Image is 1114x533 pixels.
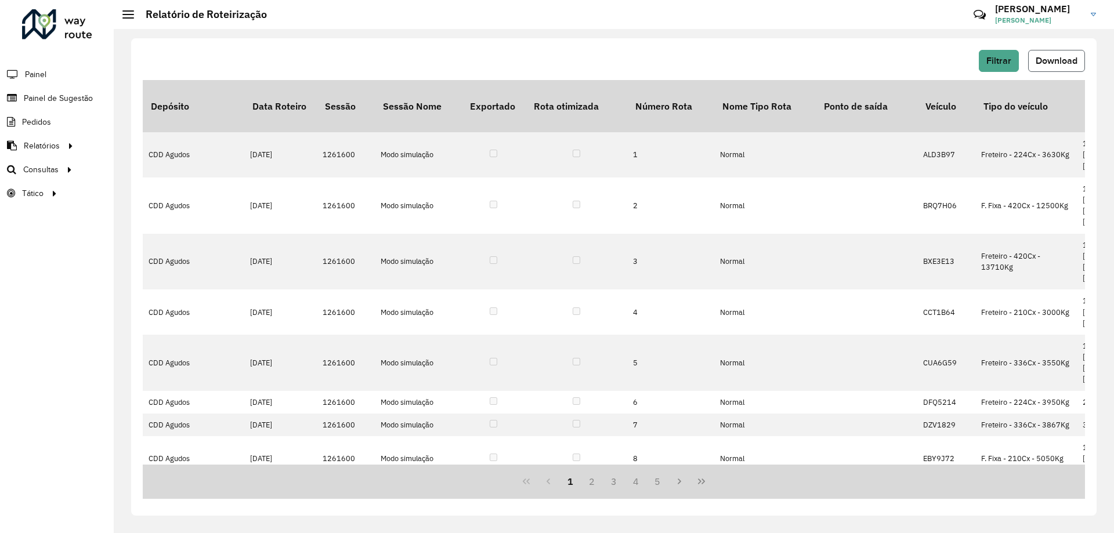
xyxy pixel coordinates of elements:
span: Tático [22,187,44,200]
td: CDD Agudos [143,414,244,436]
td: CDD Agudos [143,177,244,234]
button: 1 [559,470,581,492]
span: Consultas [23,164,59,176]
td: Modo simulação [375,391,462,414]
td: Modo simulação [375,132,462,177]
td: F. Fixa - 210Cx - 5050Kg [975,436,1077,481]
th: Ponto de saída [816,80,917,132]
td: Normal [714,335,816,391]
td: 1 [627,132,714,177]
th: Número Rota [627,80,714,132]
td: 1261600 [317,177,375,234]
td: DFQ5214 [917,391,975,414]
td: [DATE] [244,436,317,481]
td: CDD Agudos [143,234,244,290]
span: Download [1036,56,1077,66]
td: 1261600 [317,234,375,290]
td: Freteiro - 336Cx - 3867Kg [975,414,1077,436]
th: Sessão [317,80,375,132]
td: 3 [627,234,714,290]
th: Tipo do veículo [975,80,1077,132]
td: F. Fixa - 420Cx - 12500Kg [975,177,1077,234]
td: Normal [714,132,816,177]
th: Veículo [917,80,975,132]
th: Nome Tipo Rota [714,80,816,132]
th: Exportado [462,80,526,132]
td: CUA6G59 [917,335,975,391]
button: 5 [647,470,669,492]
button: 2 [581,470,603,492]
td: 1261600 [317,289,375,335]
td: Modo simulação [375,436,462,481]
span: Painel de Sugestão [24,92,93,104]
td: Normal [714,391,816,414]
td: CCT1B64 [917,289,975,335]
td: Freteiro - 420Cx - 13710Kg [975,234,1077,290]
h3: [PERSON_NAME] [995,3,1082,14]
button: 4 [625,470,647,492]
td: Freteiro - 210Cx - 3000Kg [975,289,1077,335]
td: [DATE] [244,391,317,414]
td: Modo simulação [375,234,462,290]
h2: Relatório de Roteirização [134,8,267,21]
td: 1261600 [317,391,375,414]
td: 1261600 [317,335,375,391]
td: CDD Agudos [143,391,244,414]
td: Normal [714,234,816,290]
td: Normal [714,289,816,335]
td: Modo simulação [375,289,462,335]
td: [DATE] [244,177,317,234]
td: Normal [714,436,816,481]
td: Freteiro - 224Cx - 3950Kg [975,391,1077,414]
span: [PERSON_NAME] [995,15,1082,26]
td: 2 [627,177,714,234]
td: DZV1829 [917,414,975,436]
td: 8 [627,436,714,481]
td: [DATE] [244,414,317,436]
td: BXE3E13 [917,234,975,290]
td: CDD Agudos [143,335,244,391]
button: 3 [603,470,625,492]
td: 1261600 [317,436,375,481]
td: [DATE] [244,289,317,335]
td: ALD3B97 [917,132,975,177]
td: CDD Agudos [143,132,244,177]
td: CDD Agudos [143,436,244,481]
td: BRQ7H06 [917,177,975,234]
button: Next Page [668,470,690,492]
td: Freteiro - 224Cx - 3630Kg [975,132,1077,177]
th: Sessão Nome [375,80,462,132]
td: Freteiro - 336Cx - 3550Kg [975,335,1077,391]
td: 1261600 [317,132,375,177]
td: CDD Agudos [143,289,244,335]
button: Filtrar [979,50,1019,72]
td: Modo simulação [375,177,462,234]
td: Normal [714,177,816,234]
td: [DATE] [244,132,317,177]
td: 7 [627,414,714,436]
td: 1261600 [317,414,375,436]
span: Relatórios [24,140,60,152]
th: Rota otimizada [526,80,627,132]
span: Pedidos [22,116,51,128]
td: Modo simulação [375,335,462,391]
button: Last Page [690,470,712,492]
td: Modo simulação [375,414,462,436]
span: Painel [25,68,46,81]
a: Contato Rápido [967,2,992,27]
td: EBY9J72 [917,436,975,481]
th: Depósito [143,80,244,132]
button: Download [1028,50,1085,72]
td: Normal [714,414,816,436]
span: Filtrar [986,56,1011,66]
td: [DATE] [244,335,317,391]
td: 5 [627,335,714,391]
td: 4 [627,289,714,335]
th: Data Roteiro [244,80,317,132]
td: [DATE] [244,234,317,290]
td: 6 [627,391,714,414]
